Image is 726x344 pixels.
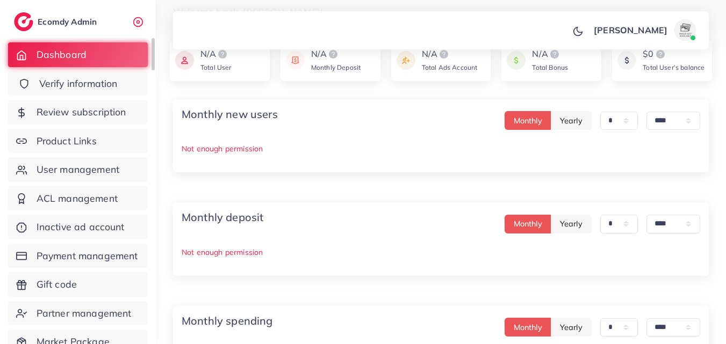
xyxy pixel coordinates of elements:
[8,157,148,182] a: User management
[617,48,636,73] img: icon payment
[14,12,33,31] img: logo
[643,63,705,71] span: Total User’s balance
[182,314,273,327] h4: Monthly spending
[38,17,99,27] h2: Ecomdy Admin
[505,318,551,336] button: Monthly
[532,63,568,71] span: Total Bonus
[8,71,148,96] a: Verify information
[8,272,148,297] a: Gift code
[8,301,148,326] a: Partner management
[674,19,696,41] img: avatar
[37,163,119,177] span: User management
[551,111,592,130] button: Yearly
[37,192,118,206] span: ACL management
[286,48,305,73] img: icon payment
[507,48,526,73] img: icon payment
[14,12,99,31] a: logoEcomdy Admin
[37,134,97,148] span: Product Links
[505,215,551,233] button: Monthly
[8,100,148,125] a: Review subscription
[8,244,148,268] a: Payment management
[8,186,148,211] a: ACL management
[37,220,125,234] span: Inactive ad account
[175,48,194,73] img: icon payment
[422,63,478,71] span: Total Ads Account
[37,48,87,62] span: Dashboard
[182,142,700,155] p: Not enough permission
[8,215,148,239] a: Inactive ad account
[200,63,232,71] span: Total User
[505,111,551,130] button: Monthly
[37,105,126,119] span: Review subscription
[8,129,148,153] a: Product Links
[37,306,132,320] span: Partner management
[588,19,700,41] a: [PERSON_NAME]avatar
[594,24,667,36] p: [PERSON_NAME]
[182,246,700,259] p: Not enough permission
[551,215,592,233] button: Yearly
[182,108,278,121] h4: Monthly new users
[182,211,263,224] h4: Monthly deposit
[37,277,77,291] span: Gift code
[551,318,592,336] button: Yearly
[39,77,118,91] span: Verify information
[8,42,148,67] a: Dashboard
[397,48,415,73] img: icon payment
[37,249,138,263] span: Payment management
[311,63,361,71] span: Monthly Deposit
